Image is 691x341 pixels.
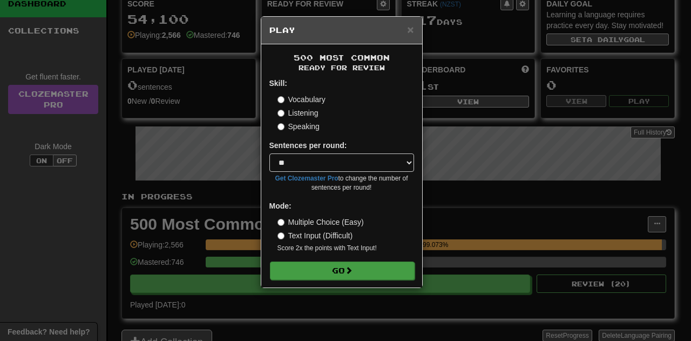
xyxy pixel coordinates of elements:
input: Listening [277,110,284,117]
input: Text Input (Difficult) [277,232,284,239]
label: Multiple Choice (Easy) [277,217,364,228]
strong: Skill: [269,79,287,88]
input: Multiple Choice (Easy) [277,219,284,226]
label: Speaking [277,121,320,132]
label: Listening [277,108,319,118]
label: Sentences per round: [269,140,347,151]
span: × [407,23,414,36]
small: Ready for Review [269,63,414,72]
button: Go [270,262,415,280]
button: Close [407,24,414,35]
strong: Mode: [269,202,292,210]
input: Vocabulary [277,96,284,103]
h5: Play [269,25,414,36]
small: to change the number of sentences per round! [269,174,414,192]
input: Speaking [277,123,284,130]
a: Get Clozemaster Pro [275,175,338,182]
span: 500 Most Common [294,53,390,62]
label: Text Input (Difficult) [277,230,353,241]
label: Vocabulary [277,94,326,105]
small: Score 2x the points with Text Input ! [277,244,414,253]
